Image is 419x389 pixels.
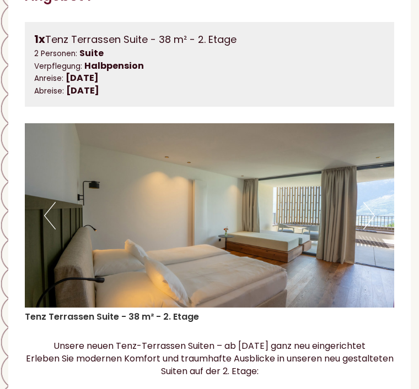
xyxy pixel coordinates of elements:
div: [DATE] [163,8,207,26]
div: Tenz Terrassen Suite - 38 m² - 2. Etage [34,31,385,47]
div: Hotel Tenz [17,34,191,43]
b: Halbpension [84,59,144,72]
small: 18:12 [17,56,191,63]
small: Abreise: [34,86,64,96]
b: [DATE] [66,72,99,84]
b: 1x [34,31,45,47]
button: Next [363,202,375,229]
small: Verpflegung: [34,61,82,72]
b: Suite [79,47,104,59]
small: 2 Personen: [34,48,77,59]
small: Anreise: [34,73,63,84]
button: Senden [297,287,369,309]
button: Previous [44,202,56,229]
div: Guten Tag, wie können wir Ihnen helfen? [8,32,197,65]
div: Tenz Terrassen Suite - 38 m² - 2. Etage [25,308,394,324]
b: [DATE] [66,84,99,97]
img: image [25,123,394,308]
